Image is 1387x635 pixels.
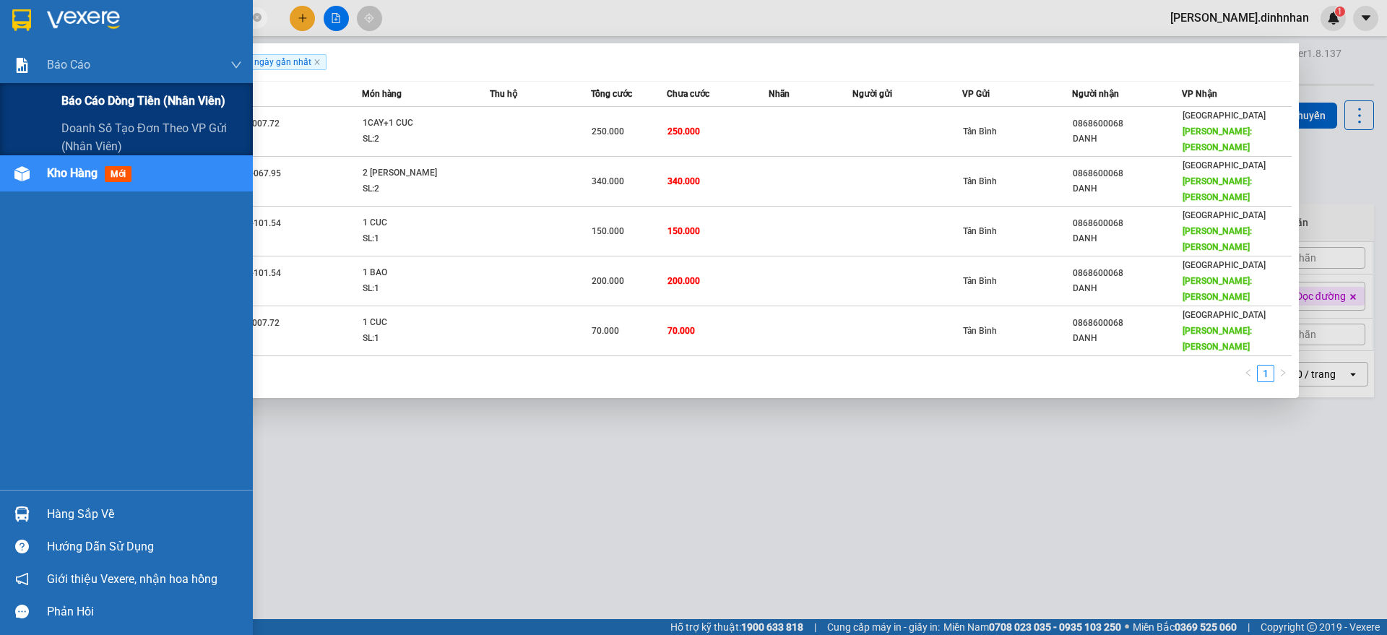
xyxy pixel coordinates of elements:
div: DANH [1073,281,1181,296]
div: 0868600068 [1073,216,1181,231]
div: 0868600068 [1073,266,1181,281]
span: 150.000 [667,226,700,236]
span: Tân Bình [963,326,997,336]
div: Hàng sắp về [47,504,242,525]
span: Gửi 3 ngày gần nhất [225,54,327,70]
span: Tân Bình [963,126,997,137]
span: 70.000 [592,326,619,336]
span: down [230,59,242,71]
div: 1 BAO [363,265,471,281]
img: warehouse-icon [14,166,30,181]
span: 340.000 [592,176,624,186]
span: Chưa cước [667,89,709,99]
span: [GEOGRAPHIC_DATA] [1183,210,1266,220]
div: 1 CUC [363,215,471,231]
li: 1 [1257,365,1274,382]
span: VP Gửi [962,89,990,99]
li: Previous Page [1240,365,1257,382]
div: 0868600068 [1073,316,1181,331]
span: [GEOGRAPHIC_DATA] [1183,111,1266,121]
div: SL: 2 [363,181,471,197]
span: 70.000 [667,326,695,336]
div: 0868600068 [1073,116,1181,131]
span: Tổng cước [591,89,632,99]
span: Tân Bình [963,276,997,286]
span: Món hàng [362,89,402,99]
div: DANH [1073,131,1181,147]
div: Phản hồi [47,601,242,623]
div: SL: 2 [363,131,471,147]
span: 250.000 [667,126,700,137]
span: [PERSON_NAME]: [PERSON_NAME] [1183,276,1252,302]
img: logo-vxr [12,9,31,31]
span: VP Nhận [1182,89,1217,99]
div: SL: 1 [363,281,471,297]
span: Nhãn [769,89,790,99]
span: right [1279,368,1287,377]
span: close [314,59,321,66]
a: 1 [1258,366,1274,381]
div: 1CAY+1 CUC [363,116,471,131]
span: notification [15,572,29,586]
li: Next Page [1274,365,1292,382]
span: 200.000 [667,276,700,286]
span: [GEOGRAPHIC_DATA] [1183,260,1266,270]
span: [PERSON_NAME]: [PERSON_NAME] [1183,176,1252,202]
div: Hướng dẫn sử dụng [47,536,242,558]
div: 2 [PERSON_NAME] [363,165,471,181]
span: [GEOGRAPHIC_DATA] [1183,310,1266,320]
span: Tân Bình [963,176,997,186]
span: 250.000 [592,126,624,137]
div: DANH [1073,331,1181,346]
span: Người gửi [852,89,892,99]
button: right [1274,365,1292,382]
span: close-circle [253,13,262,22]
span: question-circle [15,540,29,553]
div: DANH [1073,231,1181,246]
span: message [15,605,29,618]
div: 1 CUC [363,315,471,331]
span: Báo cáo [47,56,90,74]
div: 0868600068 [1073,166,1181,181]
span: Tân Bình [963,226,997,236]
span: close-circle [253,12,262,25]
span: [PERSON_NAME]: [PERSON_NAME] [1183,226,1252,252]
span: [GEOGRAPHIC_DATA] [1183,160,1266,170]
span: mới [105,166,131,182]
span: 200.000 [592,276,624,286]
span: Doanh số tạo đơn theo VP gửi (nhân viên) [61,119,242,155]
img: warehouse-icon [14,506,30,522]
span: Giới thiệu Vexere, nhận hoa hồng [47,570,217,588]
span: Thu hộ [490,89,517,99]
img: solution-icon [14,58,30,73]
div: DANH [1073,181,1181,196]
span: left [1244,368,1253,377]
div: SL: 1 [363,331,471,347]
button: left [1240,365,1257,382]
span: Người nhận [1072,89,1119,99]
span: 150.000 [592,226,624,236]
span: 340.000 [667,176,700,186]
span: Kho hàng [47,166,98,180]
span: [PERSON_NAME]: [PERSON_NAME] [1183,326,1252,352]
span: [PERSON_NAME]: [PERSON_NAME] [1183,126,1252,152]
div: SL: 1 [363,231,471,247]
span: Báo cáo dòng tiền (nhân viên) [61,92,225,110]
